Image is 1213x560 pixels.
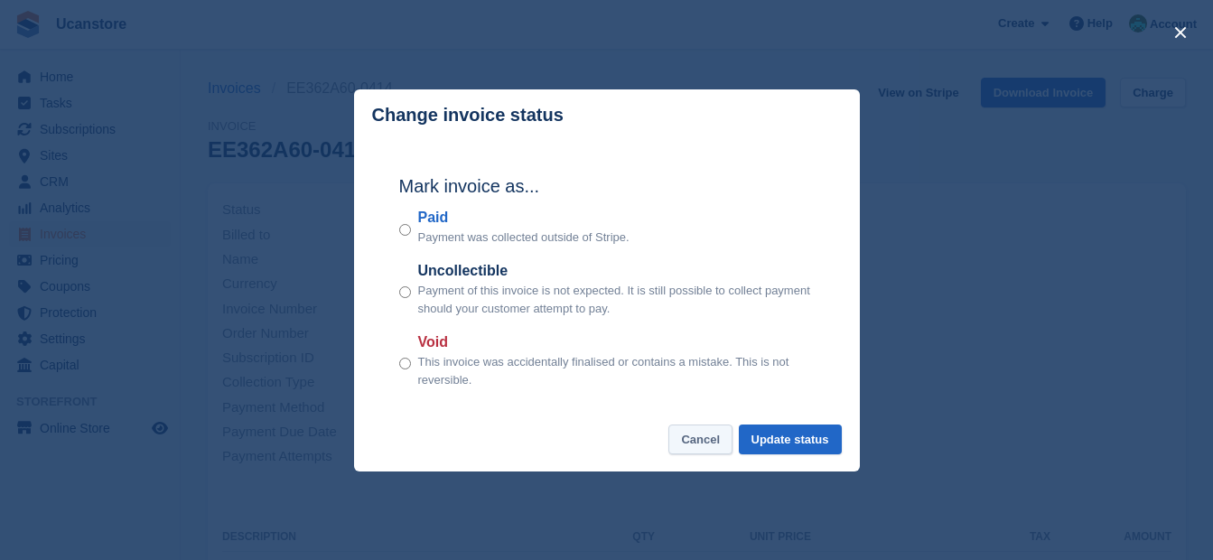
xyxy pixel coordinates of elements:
[418,260,815,282] label: Uncollectible
[418,353,815,388] p: This invoice was accidentally finalised or contains a mistake. This is not reversible.
[418,282,815,317] p: Payment of this invoice is not expected. It is still possible to collect payment should your cust...
[1166,18,1195,47] button: close
[418,207,630,229] label: Paid
[418,229,630,247] p: Payment was collected outside of Stripe.
[668,425,732,454] button: Cancel
[372,105,564,126] p: Change invoice status
[739,425,842,454] button: Update status
[418,331,815,353] label: Void
[399,173,815,200] h2: Mark invoice as...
